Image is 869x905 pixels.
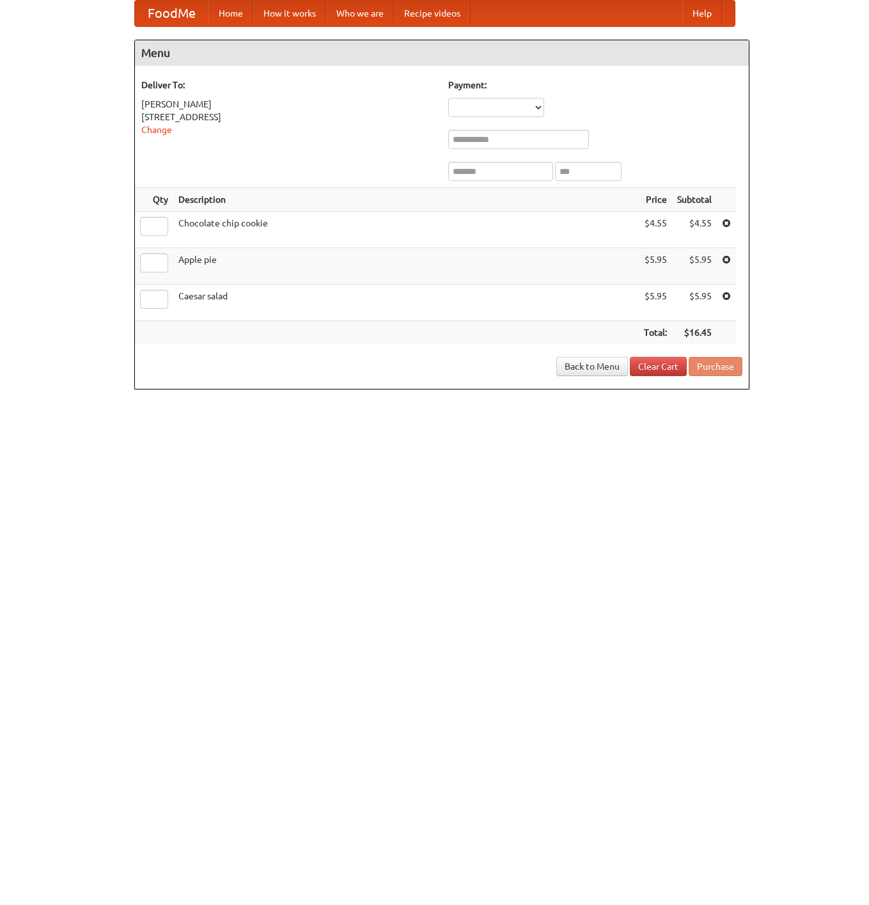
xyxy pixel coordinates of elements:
[141,111,435,123] div: [STREET_ADDRESS]
[394,1,471,26] a: Recipe videos
[173,188,639,212] th: Description
[672,212,717,248] td: $4.55
[135,188,173,212] th: Qty
[682,1,722,26] a: Help
[141,125,172,135] a: Change
[448,79,742,91] h5: Payment:
[672,285,717,321] td: $5.95
[173,212,639,248] td: Chocolate chip cookie
[208,1,253,26] a: Home
[135,40,749,66] h4: Menu
[639,248,672,285] td: $5.95
[326,1,394,26] a: Who we are
[639,188,672,212] th: Price
[141,79,435,91] h5: Deliver To:
[672,248,717,285] td: $5.95
[672,321,717,345] th: $16.45
[135,1,208,26] a: FoodMe
[141,98,435,111] div: [PERSON_NAME]
[689,357,742,376] button: Purchase
[253,1,326,26] a: How it works
[639,212,672,248] td: $4.55
[639,285,672,321] td: $5.95
[173,285,639,321] td: Caesar salad
[639,321,672,345] th: Total:
[630,357,687,376] a: Clear Cart
[556,357,628,376] a: Back to Menu
[672,188,717,212] th: Subtotal
[173,248,639,285] td: Apple pie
